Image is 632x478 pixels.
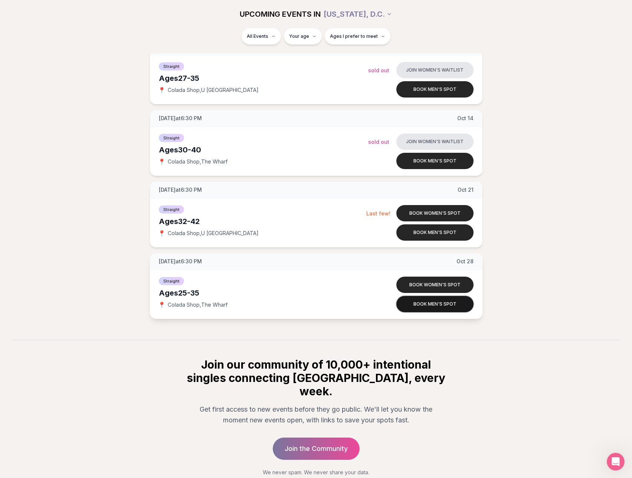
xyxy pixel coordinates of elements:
span: Colada Shop , U [GEOGRAPHIC_DATA] [168,86,259,94]
button: Your age [284,28,322,44]
button: Join women's waitlist [396,133,474,150]
span: UPCOMING EVENTS IN [240,9,321,19]
p: Get first access to new events before they go public. We'll let you know the moment new events op... [191,404,441,426]
div: Ages 30-40 [159,145,368,155]
span: Straight [159,62,184,70]
span: 📍 [159,87,165,93]
span: [DATE] at 6:30 PM [159,258,202,265]
div: Ages 25-35 [159,288,368,298]
button: All Events [242,28,281,44]
button: Ages I prefer to meet [325,28,390,44]
span: Colada Shop , The Wharf [168,301,227,309]
iframe: Intercom live chat [607,453,625,471]
div: Ages 27-35 [159,73,368,83]
div: Ages 32-42 [159,216,366,227]
span: 📍 [159,302,165,308]
button: [US_STATE], D.C. [324,6,392,22]
span: Sold Out [368,139,389,145]
span: Last few! [366,210,390,217]
button: Book men's spot [396,81,474,98]
span: [DATE] at 6:30 PM [159,115,202,122]
span: Oct 28 [456,258,474,265]
span: [DATE] at 6:30 PM [159,186,202,194]
span: Straight [159,205,184,214]
span: 📍 [159,159,165,165]
button: Join women's waitlist [396,62,474,78]
span: Oct 21 [458,186,474,194]
button: Book men's spot [396,296,474,312]
span: Oct 14 [457,115,474,122]
span: All Events [247,33,268,39]
h2: Join our community of 10,000+ intentional singles connecting [GEOGRAPHIC_DATA], every week. [186,358,447,398]
button: Book women's spot [396,205,474,221]
button: Book men's spot [396,153,474,169]
span: Ages I prefer to meet [330,33,378,39]
button: Book men's spot [396,224,474,241]
button: Book women's spot [396,277,474,293]
span: Colada Shop , The Wharf [168,158,227,165]
span: Straight [159,277,184,285]
span: Straight [159,134,184,142]
span: Your age [289,33,309,39]
a: Join the Community [273,438,360,460]
span: Colada Shop , U [GEOGRAPHIC_DATA] [168,230,259,237]
span: Sold Out [368,67,389,73]
p: We never spam. We never share your data. [186,469,447,476]
span: 📍 [159,230,165,236]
